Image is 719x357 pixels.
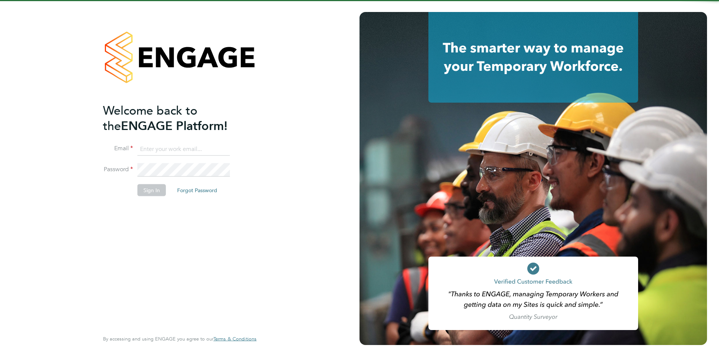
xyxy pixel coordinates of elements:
input: Enter your work email... [137,142,230,156]
span: Terms & Conditions [213,336,257,342]
span: Welcome back to the [103,103,197,133]
a: Terms & Conditions [213,336,257,342]
h2: ENGAGE Platform! [103,103,249,133]
label: Email [103,145,133,152]
label: Password [103,166,133,173]
button: Forgot Password [171,184,223,196]
button: Sign In [137,184,166,196]
span: By accessing and using ENGAGE you agree to our [103,336,257,342]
